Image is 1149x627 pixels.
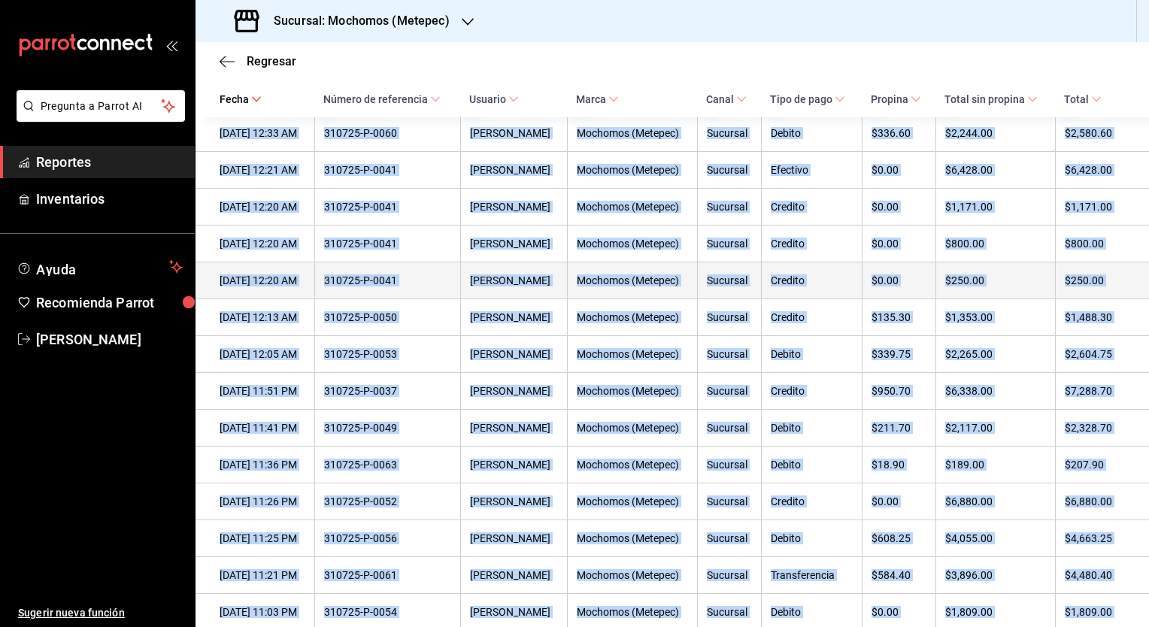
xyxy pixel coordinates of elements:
div: $250.00 [945,274,1046,286]
div: Sucursal [707,385,752,397]
div: Sucursal [707,238,752,250]
div: Sucursal [707,459,752,471]
span: Ayuda [36,258,163,276]
div: [DATE] 12:33 AM [220,127,305,139]
div: Credito [771,385,853,397]
div: $584.40 [872,569,926,581]
div: Mochomos (Metepec) [577,495,688,507]
div: $1,171.00 [1065,201,1125,213]
span: Marca [576,93,619,105]
span: Regresar [247,54,296,68]
div: [DATE] 11:26 PM [220,495,305,507]
div: Mochomos (Metepec) [577,238,688,250]
div: [PERSON_NAME] [470,311,558,323]
div: $211.70 [872,422,926,434]
div: [DATE] 12:20 AM [220,274,305,286]
div: $2,117.00 [945,422,1046,434]
div: $6,338.00 [945,385,1046,397]
div: 310725-P-0053 [324,348,451,360]
div: [PERSON_NAME] [470,164,558,176]
span: Número de referencia [323,93,441,105]
div: $1,353.00 [945,311,1046,323]
div: $2,328.70 [1065,422,1125,434]
div: Sucursal [707,532,752,544]
div: Mochomos (Metepec) [577,348,688,360]
div: 310725-P-0056 [324,532,451,544]
span: Propina [871,93,921,105]
div: Credito [771,274,853,286]
div: [PERSON_NAME] [470,532,558,544]
div: Credito [771,495,853,507]
div: Sucursal [707,127,752,139]
span: Sugerir nueva función [18,605,183,621]
div: $1,809.00 [945,606,1046,618]
div: $2,265.00 [945,348,1046,360]
div: Sucursal [707,495,752,507]
div: $2,604.75 [1065,348,1125,360]
div: $0.00 [872,238,926,250]
div: Debito [771,127,853,139]
div: 310725-P-0061 [324,569,451,581]
span: [PERSON_NAME] [36,329,183,350]
div: Mochomos (Metepec) [577,164,688,176]
div: [PERSON_NAME] [470,348,558,360]
span: Usuario [469,93,519,105]
div: [DATE] 12:21 AM [220,164,305,176]
div: 310725-P-0054 [324,606,451,618]
div: Sucursal [707,569,752,581]
div: $0.00 [872,164,926,176]
div: $6,880.00 [1065,495,1125,507]
div: Debito [771,459,853,471]
span: Total [1064,93,1102,105]
div: $608.25 [872,532,926,544]
div: [DATE] 12:20 AM [220,238,305,250]
div: $800.00 [945,238,1046,250]
div: 310725-P-0041 [324,274,451,286]
div: Credito [771,311,853,323]
div: $250.00 [1065,274,1125,286]
div: [DATE] 12:13 AM [220,311,305,323]
div: $3,896.00 [945,569,1046,581]
div: Mochomos (Metepec) [577,606,688,618]
div: $135.30 [872,311,926,323]
div: 310725-P-0041 [324,164,451,176]
div: 310725-P-0050 [324,311,451,323]
div: Mochomos (Metepec) [577,385,688,397]
div: $0.00 [872,274,926,286]
div: $2,580.60 [1065,127,1125,139]
div: [PERSON_NAME] [470,495,558,507]
span: Canal [706,93,747,105]
div: $336.60 [872,127,926,139]
div: Debito [771,532,853,544]
span: Recomienda Parrot [36,292,183,313]
div: 310725-P-0049 [324,422,451,434]
div: Sucursal [707,311,752,323]
div: 310725-P-0060 [324,127,451,139]
div: $4,480.40 [1065,569,1125,581]
div: Sucursal [707,422,752,434]
div: $18.90 [872,459,926,471]
div: 310725-P-0037 [324,385,451,397]
span: Pregunta a Parrot AI [41,98,162,114]
div: [DATE] 11:25 PM [220,532,305,544]
div: $2,244.00 [945,127,1046,139]
div: $189.00 [945,459,1046,471]
div: Transferencia [771,569,853,581]
div: $339.75 [872,348,926,360]
span: Tipo de pago [770,93,845,105]
div: [DATE] 11:21 PM [220,569,305,581]
div: [DATE] 12:05 AM [220,348,305,360]
div: [PERSON_NAME] [470,385,558,397]
div: Debito [771,606,853,618]
div: $950.70 [872,385,926,397]
div: Credito [771,238,853,250]
div: Mochomos (Metepec) [577,311,688,323]
span: Inventarios [36,189,183,209]
button: Pregunta a Parrot AI [17,90,185,122]
span: Fecha [220,93,262,105]
div: Mochomos (Metepec) [577,532,688,544]
span: Total sin propina [944,93,1038,105]
div: Sucursal [707,201,752,213]
div: Mochomos (Metepec) [577,459,688,471]
div: $0.00 [872,201,926,213]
